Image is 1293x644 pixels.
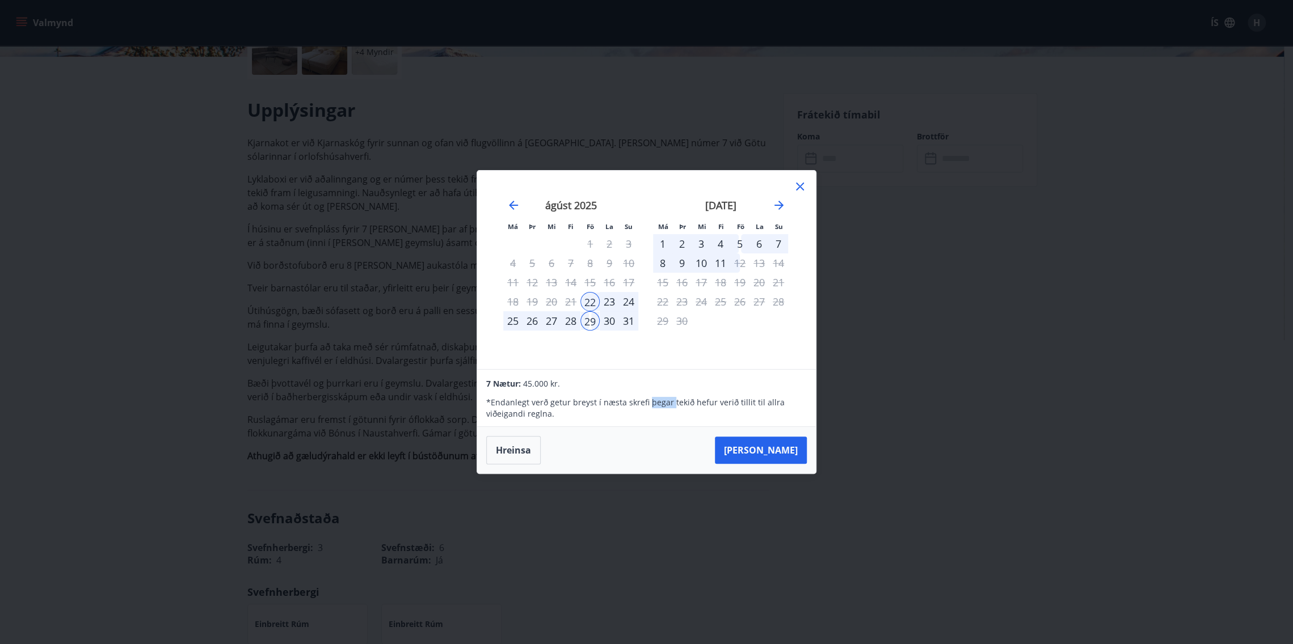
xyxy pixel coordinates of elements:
[653,273,672,292] td: Not available. mánudagur, 15. september 2025
[542,253,561,273] td: Not available. miðvikudagur, 6. ágúst 2025
[672,234,692,253] td: Choose þriðjudagur, 2. september 2025 as your check-in date. It’s available.
[749,234,769,253] div: 6
[600,273,619,292] td: Not available. laugardagur, 16. ágúst 2025
[711,234,730,253] div: 4
[653,253,672,273] div: 8
[730,292,749,311] td: Not available. föstudagur, 26. september 2025
[737,222,744,231] small: Fö
[672,234,692,253] div: 2
[561,311,580,331] div: 28
[580,234,600,253] td: Not available. föstudagur, 1. ágúst 2025
[672,253,692,273] div: 9
[545,198,597,212] strong: ágúst 2025
[749,253,769,273] td: Not available. laugardagur, 13. september 2025
[711,253,730,273] div: 11
[775,222,783,231] small: Su
[523,311,542,331] td: Selected. þriðjudagur, 26. ágúst 2025
[600,292,619,311] td: Selected. laugardagur, 23. ágúst 2025
[580,311,600,331] td: Selected as end date. föstudagur, 29. ágúst 2025
[653,292,672,311] td: Not available. mánudagur, 22. september 2025
[580,273,600,292] td: Not available. föstudagur, 15. ágúst 2025
[672,273,692,292] td: Not available. þriðjudagur, 16. september 2025
[580,253,600,273] td: Not available. föstudagur, 8. ágúst 2025
[625,222,633,231] small: Su
[705,198,736,212] strong: [DATE]
[672,253,692,273] td: Choose þriðjudagur, 9. september 2025 as your check-in date. It’s available.
[756,222,764,231] small: La
[523,273,542,292] td: Not available. þriðjudagur, 12. ágúst 2025
[730,273,749,292] td: Not available. föstudagur, 19. september 2025
[561,292,580,311] td: Not available. fimmtudagur, 21. ágúst 2025
[600,253,619,273] td: Not available. laugardagur, 9. ágúst 2025
[542,292,561,311] td: Not available. miðvikudagur, 20. ágúst 2025
[600,311,619,331] td: Choose laugardagur, 30. ágúst 2025 as your check-in date. It’s available.
[491,184,802,355] div: Calendar
[619,273,638,292] td: Not available. sunnudagur, 17. ágúst 2025
[600,311,619,331] div: 30
[730,234,749,253] div: 5
[711,292,730,311] td: Not available. fimmtudagur, 25. september 2025
[749,273,769,292] td: Not available. laugardagur, 20. september 2025
[672,311,692,331] td: Not available. þriðjudagur, 30. september 2025
[692,234,711,253] td: Choose miðvikudagur, 3. september 2025 as your check-in date. It’s available.
[561,253,580,273] td: Not available. fimmtudagur, 7. ágúst 2025
[772,198,786,212] div: Move forward to switch to the next month.
[508,222,518,231] small: Má
[769,234,788,253] td: Choose sunnudagur, 7. september 2025 as your check-in date. It’s available.
[529,222,536,231] small: Þr
[658,222,668,231] small: Má
[523,378,560,389] span: 45.000 kr.
[580,311,600,331] div: 29
[711,273,730,292] td: Not available. fimmtudagur, 18. september 2025
[653,311,672,331] td: Not available. mánudagur, 29. september 2025
[718,222,724,231] small: Fi
[542,311,561,331] td: Selected. miðvikudagur, 27. ágúst 2025
[619,311,638,331] td: Choose sunnudagur, 31. ágúst 2025 as your check-in date. It’s available.
[486,436,541,464] button: Hreinsa
[672,292,692,311] td: Not available. þriðjudagur, 23. september 2025
[503,311,523,331] div: 25
[698,222,706,231] small: Mi
[561,273,580,292] td: Not available. fimmtudagur, 14. ágúst 2025
[692,292,711,311] td: Not available. miðvikudagur, 24. september 2025
[503,253,523,273] td: Not available. mánudagur, 4. ágúst 2025
[568,222,574,231] small: Fi
[486,397,806,420] p: * Endanlegt verð getur breyst í næsta skrefi þegar tekið hefur verið tillit til allra viðeigandi ...
[547,222,556,231] small: Mi
[523,253,542,273] td: Not available. þriðjudagur, 5. ágúst 2025
[619,234,638,253] td: Not available. sunnudagur, 3. ágúst 2025
[679,222,686,231] small: Þr
[486,378,521,389] span: 7 Nætur:
[730,253,749,273] td: Choose föstudagur, 12. september 2025 as your check-in date. It’s available.
[580,292,600,311] div: Aðeins innritun í boði
[769,273,788,292] td: Not available. sunnudagur, 21. september 2025
[653,234,672,253] td: Choose mánudagur, 1. september 2025 as your check-in date. It’s available.
[749,234,769,253] td: Choose laugardagur, 6. september 2025 as your check-in date. It’s available.
[619,253,638,273] td: Not available. sunnudagur, 10. ágúst 2025
[692,253,711,273] div: 10
[580,292,600,311] td: Selected as start date. föstudagur, 22. ágúst 2025
[542,273,561,292] td: Not available. miðvikudagur, 13. ágúst 2025
[561,311,580,331] td: Selected. fimmtudagur, 28. ágúst 2025
[749,292,769,311] td: Not available. laugardagur, 27. september 2025
[653,234,672,253] div: 1
[769,234,788,253] div: 7
[711,253,730,273] td: Choose fimmtudagur, 11. september 2025 as your check-in date. It’s available.
[730,234,749,253] td: Choose föstudagur, 5. september 2025 as your check-in date. It’s available.
[653,253,672,273] td: Choose mánudagur, 8. september 2025 as your check-in date. It’s available.
[542,311,561,331] div: 27
[711,234,730,253] td: Choose fimmtudagur, 4. september 2025 as your check-in date. It’s available.
[619,311,638,331] div: 31
[587,222,594,231] small: Fö
[769,253,788,273] td: Not available. sunnudagur, 14. september 2025
[600,292,619,311] div: 23
[507,198,520,212] div: Move backward to switch to the previous month.
[503,311,523,331] td: Selected. mánudagur, 25. ágúst 2025
[692,253,711,273] td: Choose miðvikudagur, 10. september 2025 as your check-in date. It’s available.
[503,273,523,292] td: Not available. mánudagur, 11. ágúst 2025
[715,437,807,464] button: [PERSON_NAME]
[503,292,523,311] td: Not available. mánudagur, 18. ágúst 2025
[523,311,542,331] div: 26
[730,253,749,273] div: Aðeins útritun í boði
[692,234,711,253] div: 3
